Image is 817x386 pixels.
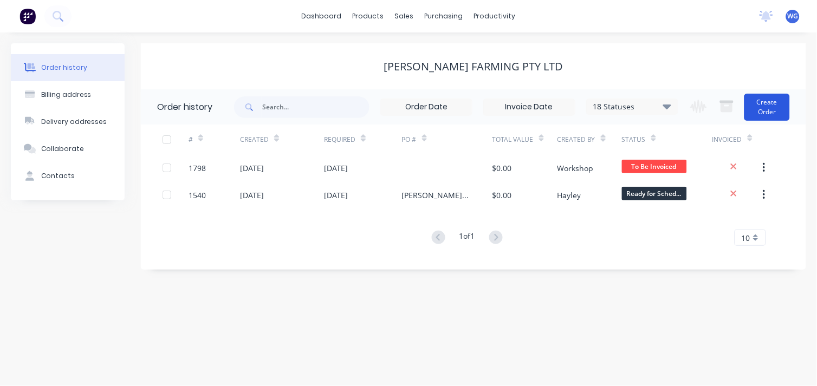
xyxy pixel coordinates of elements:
[492,125,557,154] div: Total Value
[492,189,512,201] div: $0.00
[296,8,347,24] a: dashboard
[742,232,750,244] span: 10
[189,135,193,145] div: #
[622,160,687,173] span: To Be Invoiced
[459,230,475,246] div: 1 of 1
[712,125,764,154] div: Invoiced
[20,8,36,24] img: Factory
[11,108,125,135] button: Delivery addresses
[384,60,563,73] div: [PERSON_NAME] Farming Pty Ltd
[157,101,212,114] div: Order history
[557,125,621,154] div: Created By
[402,125,492,154] div: PO #
[240,162,264,174] div: [DATE]
[189,189,206,201] div: 1540
[324,162,348,174] div: [DATE]
[622,187,687,200] span: Ready for Sched...
[324,135,355,145] div: Required
[492,162,512,174] div: $0.00
[744,94,790,121] button: Create Order
[622,135,646,145] div: Status
[402,189,471,201] div: [PERSON_NAME] [DATE]
[324,125,401,154] div: Required
[240,125,324,154] div: Created
[469,8,521,24] div: productivity
[11,162,125,189] button: Contacts
[11,135,125,162] button: Collaborate
[240,189,264,201] div: [DATE]
[189,125,241,154] div: #
[622,125,712,154] div: Status
[240,135,269,145] div: Created
[41,63,87,73] div: Order history
[492,135,534,145] div: Total Value
[41,117,107,127] div: Delivery addresses
[41,144,84,154] div: Collaborate
[41,90,92,100] div: Billing address
[390,8,419,24] div: sales
[712,135,742,145] div: Invoiced
[11,81,125,108] button: Billing address
[41,171,75,181] div: Contacts
[557,135,595,145] div: Created By
[587,101,678,113] div: 18 Statuses
[788,11,799,21] span: WG
[189,162,206,174] div: 1798
[324,189,348,201] div: [DATE]
[347,8,390,24] div: products
[381,99,472,115] input: Order Date
[484,99,575,115] input: Invoice Date
[557,162,593,174] div: Workshop
[557,189,581,201] div: Hayley
[402,135,417,145] div: PO #
[419,8,469,24] div: purchasing
[11,54,125,81] button: Order history
[262,96,369,118] input: Search...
